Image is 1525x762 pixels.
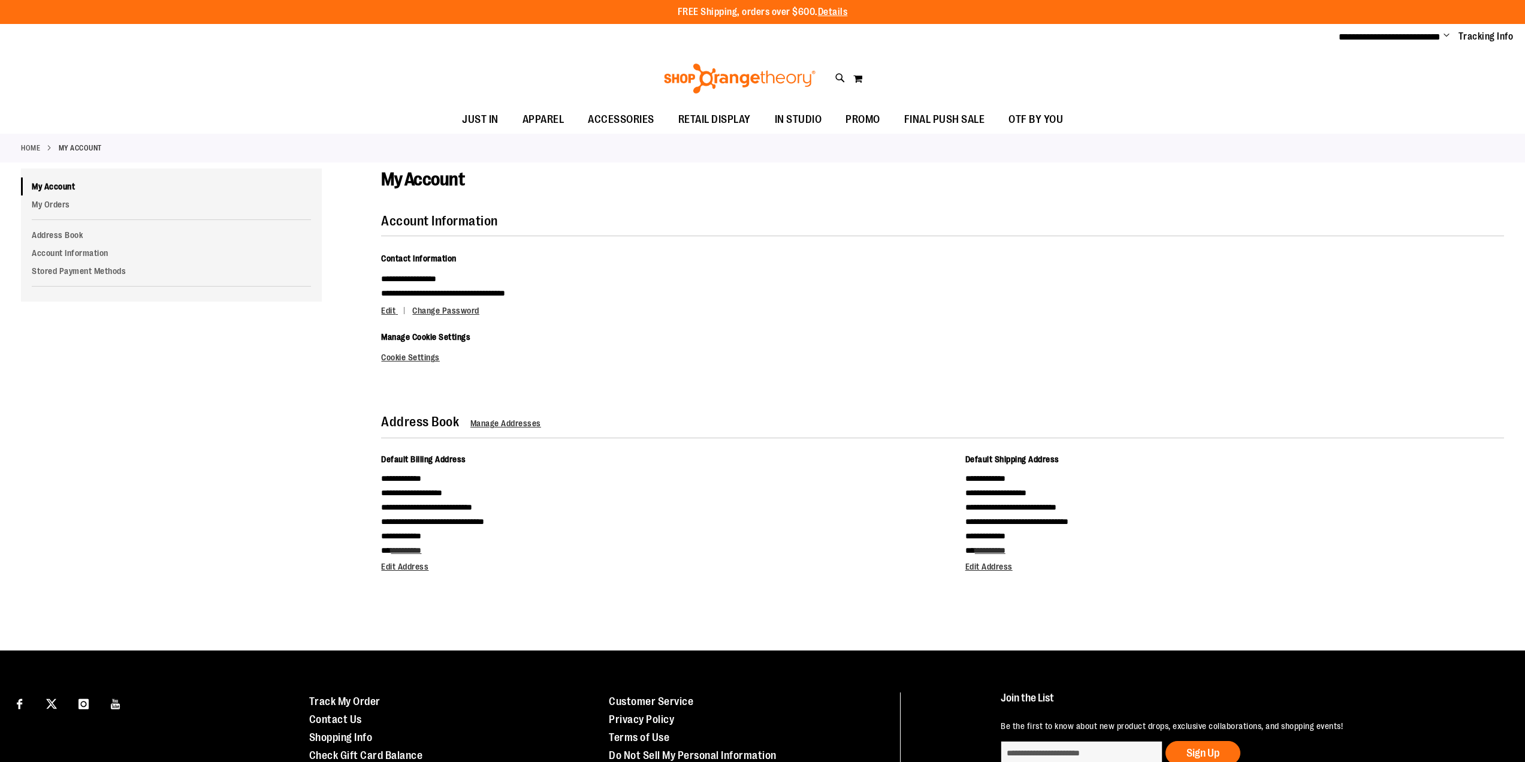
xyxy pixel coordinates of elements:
[1444,31,1449,43] button: Account menu
[381,414,459,429] strong: Address Book
[21,177,322,195] a: My Account
[1458,30,1514,43] a: Tracking Info
[381,169,464,189] span: My Account
[470,418,541,428] a: Manage Addresses
[609,713,674,725] a: Privacy Policy
[73,692,94,713] a: Visit our Instagram page
[775,106,822,133] span: IN STUDIO
[834,106,892,134] a: PROMO
[1001,720,1491,732] p: Be the first to know about new product drops, exclusive collaborations, and shopping events!
[678,5,848,19] p: FREE Shipping, orders over $600.
[309,695,381,707] a: Track My Order
[965,562,1013,571] a: Edit Address
[105,692,126,713] a: Visit our Youtube page
[462,106,499,133] span: JUST IN
[21,226,322,244] a: Address Book
[59,143,102,153] strong: My Account
[678,106,751,133] span: RETAIL DISPLAY
[763,106,834,134] a: IN STUDIO
[904,106,985,133] span: FINAL PUSH SALE
[381,353,440,362] a: Cookie Settings
[381,332,470,342] span: Manage Cookie Settings
[511,106,576,134] a: APPAREL
[309,731,373,743] a: Shopping Info
[588,106,654,133] span: ACCESSORIES
[666,106,763,134] a: RETAIL DISPLAY
[21,195,322,213] a: My Orders
[309,749,423,761] a: Check Gift Card Balance
[662,64,817,94] img: Shop Orangetheory
[381,254,457,263] span: Contact Information
[9,692,30,713] a: Visit our Facebook page
[996,106,1075,134] a: OTF BY YOU
[523,106,564,133] span: APPAREL
[381,213,498,228] strong: Account Information
[46,698,57,709] img: Twitter
[1001,692,1491,715] h4: Join the List
[1008,106,1063,133] span: OTF BY YOU
[381,562,428,571] a: Edit Address
[450,106,511,134] a: JUST IN
[381,454,466,464] span: Default Billing Address
[609,695,693,707] a: Customer Service
[609,731,669,743] a: Terms of Use
[845,106,880,133] span: PROMO
[41,692,62,713] a: Visit our X page
[21,244,322,262] a: Account Information
[21,143,40,153] a: Home
[609,749,777,761] a: Do Not Sell My Personal Information
[576,106,666,134] a: ACCESSORIES
[818,7,848,17] a: Details
[381,306,410,315] a: Edit
[309,713,362,725] a: Contact Us
[1186,747,1219,759] span: Sign Up
[381,306,395,315] span: Edit
[965,454,1059,464] span: Default Shipping Address
[21,262,322,280] a: Stored Payment Methods
[892,106,997,134] a: FINAL PUSH SALE
[412,306,479,315] a: Change Password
